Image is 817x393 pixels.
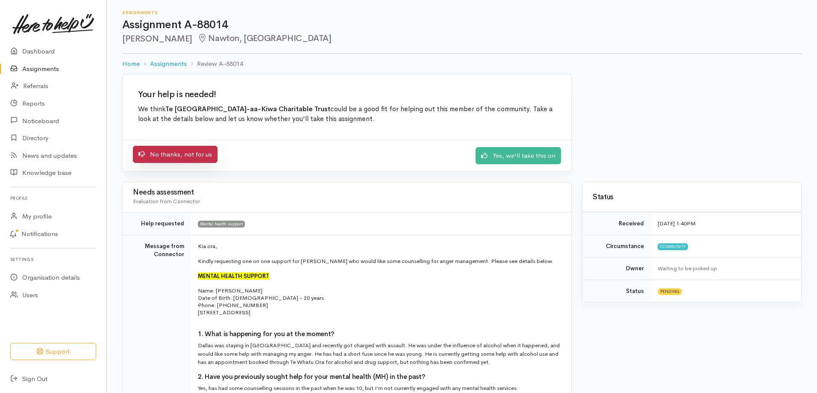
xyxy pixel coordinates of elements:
div: Waiting to be picked up [658,264,791,273]
h1: Assignment A-88014 [122,19,802,31]
td: Circumstance [582,235,651,257]
td: Owner [582,257,651,280]
td: Help requested [123,213,191,235]
span: Evaluation from Connector [133,198,200,205]
button: Support [10,343,96,360]
h6: Profile [10,192,96,204]
a: Assignments [150,59,187,69]
span: Nawton, [GEOGRAPHIC_DATA] [197,33,332,44]
p: [STREET_ADDRESS] [198,309,561,316]
span: 1. What is happening for you at the moment? [198,330,335,338]
p: Date of Birth: [DEMOGRAPHIC_DATA] - 20 years [198,294,561,301]
p: Kia ora, [198,242,561,251]
p: Phone: [PHONE_NUMBER] [198,301,561,309]
h3: Status [593,193,791,201]
td: Received [582,213,651,235]
h3: Needs assessment [133,189,561,197]
a: Yes, we'll take this on [476,147,561,165]
p: Kindly requesting one on one support for [PERSON_NAME] who would like some counselling for anger ... [198,257,561,266]
h6: Settings [10,254,96,265]
span: MENTAL HEALTH SUPPORT [198,272,269,280]
h6: Assignments [122,10,802,15]
span: Pending [658,288,682,295]
b: Te [GEOGRAPHIC_DATA]-aa-Kiwa Charitable Trust [165,105,330,113]
p: We think could be a good fit for helping out this member of the community. Take a look at the det... [138,104,556,124]
h2: Your help is needed! [138,90,556,99]
td: Status [582,280,651,302]
span: Mental health support [198,221,245,228]
span: Community [658,243,688,250]
p: Dallas was staying in [GEOGRAPHIC_DATA] and recently got charged with assault. He was under the i... [198,341,561,366]
li: Review A-88014 [187,59,243,69]
span: 2. Have you previously sought help for your mental health (MH) in the past? [198,372,426,381]
a: Home [122,59,140,69]
h2: [PERSON_NAME] [122,34,802,44]
p: Name: [PERSON_NAME] [198,287,561,294]
time: [DATE] 1:40PM [658,220,696,227]
nav: breadcrumb [122,54,802,74]
a: No thanks, not for us [133,146,217,163]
